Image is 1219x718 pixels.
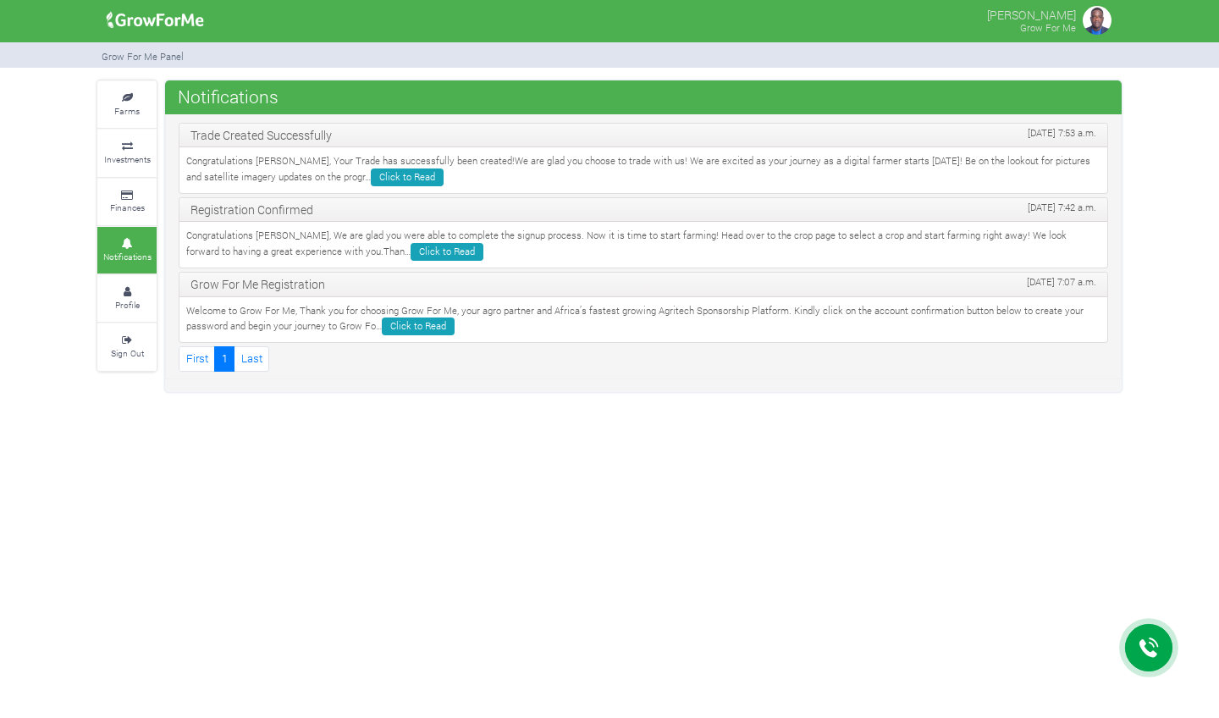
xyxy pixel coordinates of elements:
[190,275,1096,293] p: Grow For Me Registration
[102,50,184,63] small: Grow For Me Panel
[110,202,145,213] small: Finances
[97,179,157,225] a: Finances
[186,304,1100,336] p: Welcome to Grow For Me, Thank you for choosing Grow For Me, your agro partner and Africa’s fastes...
[104,153,151,165] small: Investments
[101,3,210,37] img: growforme image
[371,168,444,186] a: Click to Read
[382,318,455,335] a: Click to Read
[97,323,157,370] a: Sign Out
[97,275,157,322] a: Profile
[214,346,234,371] a: 1
[190,201,1096,218] p: Registration Confirmed
[987,3,1076,24] p: [PERSON_NAME]
[190,126,1096,144] p: Trade Created Successfully
[103,251,152,262] small: Notifications
[111,347,144,359] small: Sign Out
[186,229,1100,261] p: Congratulations [PERSON_NAME], We are glad you were able to complete the signup process. Now it i...
[97,81,157,128] a: Farms
[97,130,157,176] a: Investments
[1020,21,1076,34] small: Grow For Me
[174,80,283,113] span: Notifications
[411,243,483,261] a: Click to Read
[186,154,1100,186] p: Congratulations [PERSON_NAME], Your Trade has successfully been created!We are glad you choose to...
[115,299,140,311] small: Profile
[1028,126,1096,141] span: [DATE] 7:53 a.m.
[234,346,269,371] a: Last
[1028,201,1096,215] span: [DATE] 7:42 a.m.
[97,227,157,273] a: Notifications
[1080,3,1114,37] img: growforme image
[114,105,140,117] small: Farms
[179,346,1108,371] nav: Page Navigation
[1027,275,1096,290] span: [DATE] 7:07 a.m.
[179,346,215,371] a: First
